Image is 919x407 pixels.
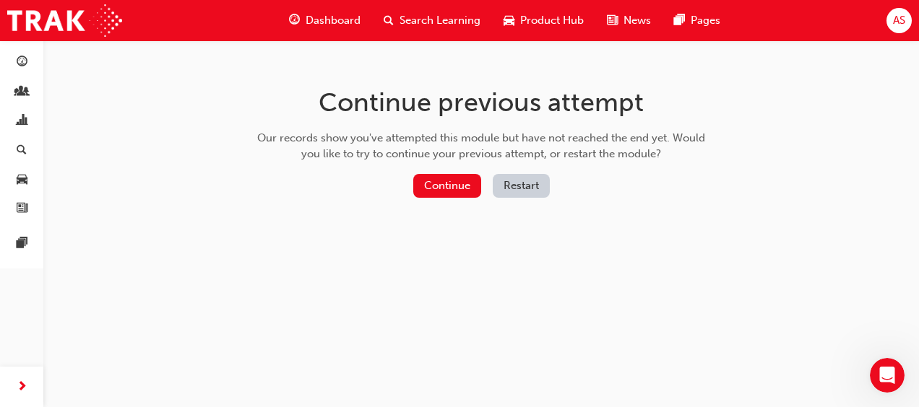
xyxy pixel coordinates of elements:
[17,144,27,157] span: search-icon
[893,12,905,29] span: AS
[492,6,595,35] a: car-iconProduct Hub
[674,12,685,30] span: pages-icon
[870,358,905,393] iframe: Intercom live chat
[277,6,372,35] a: guage-iconDashboard
[504,12,514,30] span: car-icon
[886,8,912,33] button: AS
[607,12,618,30] span: news-icon
[595,6,663,35] a: news-iconNews
[17,173,27,186] span: car-icon
[17,115,27,128] span: chart-icon
[372,6,492,35] a: search-iconSearch Learning
[17,237,27,250] span: pages-icon
[624,12,651,29] span: News
[17,203,27,216] span: news-icon
[289,12,300,30] span: guage-icon
[384,12,394,30] span: search-icon
[520,12,584,29] span: Product Hub
[17,378,27,396] span: next-icon
[663,6,732,35] a: pages-iconPages
[252,130,710,162] div: Our records show you've attempted this module but have not reached the end yet. Would you like to...
[252,87,710,118] h1: Continue previous attempt
[400,12,480,29] span: Search Learning
[306,12,361,29] span: Dashboard
[17,86,27,99] span: people-icon
[691,12,720,29] span: Pages
[413,174,481,198] button: Continue
[493,174,550,198] button: Restart
[17,56,27,69] span: guage-icon
[7,4,122,37] img: Trak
